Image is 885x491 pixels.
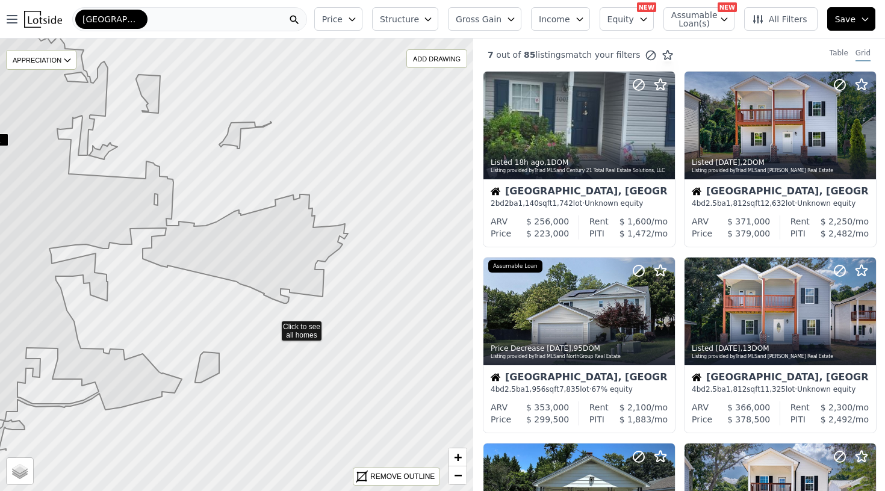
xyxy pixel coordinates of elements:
[790,227,806,239] div: PITI
[619,217,651,226] span: $ 1,600
[692,372,869,384] div: [GEOGRAPHIC_DATA], [GEOGRAPHIC_DATA]
[609,215,668,227] div: /mo
[491,401,508,413] div: ARV
[7,458,33,484] a: Layers
[692,187,701,196] img: House
[454,449,462,465] span: +
[806,413,869,425] div: /mo
[547,344,571,353] time: 2025-08-08 22:53
[718,2,737,12] div: NEW
[692,199,869,208] div: 4 bd 2.5 ba sqft lot · Unknown equity
[692,187,869,199] div: [GEOGRAPHIC_DATA], [GEOGRAPHIC_DATA]
[473,49,674,61] div: out of listings
[491,353,669,360] div: Listing provided by Triad MLS and NorthGroup Real Estate
[821,217,852,226] span: $ 2,250
[491,413,511,425] div: Price
[716,344,741,353] time: 2025-07-31 13:49
[727,403,770,412] span: $ 366,000
[827,7,875,31] button: Save
[684,71,875,247] a: Listed [DATE],2DOMListing provided byTriad MLSand [PERSON_NAME] Real EstateHouse[GEOGRAPHIC_DATA]...
[619,415,651,424] span: $ 1,883
[692,353,870,360] div: Listing provided by Triad MLS and [PERSON_NAME] Real Estate
[518,199,539,208] span: 1,140
[637,2,656,12] div: NEW
[830,48,848,61] div: Table
[716,158,741,167] time: 2025-08-12 01:37
[322,13,343,25] span: Price
[491,372,500,382] img: House
[692,215,709,227] div: ARV
[526,217,569,226] span: $ 256,000
[835,13,855,25] span: Save
[589,401,609,413] div: Rent
[491,384,668,394] div: 4 bd 2.5 ba sqft lot · 67% equity
[692,167,870,174] div: Listing provided by Triad MLS and [PERSON_NAME] Real Estate
[372,7,438,31] button: Structure
[692,413,712,425] div: Price
[810,215,869,227] div: /mo
[449,466,467,484] a: Zoom out
[589,227,604,239] div: PITI
[727,229,770,238] span: $ 379,000
[760,385,786,394] span: 11,325
[491,372,668,384] div: [GEOGRAPHIC_DATA], [GEOGRAPHIC_DATA]
[449,448,467,466] a: Zoom in
[491,215,508,227] div: ARV
[526,403,569,412] span: $ 353,000
[692,384,869,394] div: 4 bd 2.5 ba sqft lot · Unknown equity
[806,227,869,239] div: /mo
[692,372,701,382] img: House
[671,11,710,28] span: Assumable Loan(s)
[760,199,786,208] span: 12,632
[454,468,462,483] span: −
[855,48,871,61] div: Grid
[589,413,604,425] div: PITI
[448,7,521,31] button: Gross Gain
[692,344,870,353] div: Listed , 13 DOM
[726,199,747,208] span: 1,812
[6,50,76,70] div: APPRECIATION
[491,187,500,196] img: House
[82,13,140,25] span: [GEOGRAPHIC_DATA]
[726,385,747,394] span: 1,812
[526,415,569,424] span: $ 299,500
[744,7,818,31] button: All Filters
[810,401,869,413] div: /mo
[33,52,70,70] div: $223K
[559,385,580,394] span: 7,835
[692,401,709,413] div: ARV
[491,344,669,353] div: Price Decrease , 95 DOM
[607,13,634,25] span: Equity
[790,215,810,227] div: Rent
[521,50,535,60] span: 85
[525,385,545,394] span: 1,956
[380,13,418,25] span: Structure
[790,401,810,413] div: Rent
[491,199,668,208] div: 2 bd 2 ba sqft lot · Unknown equity
[619,403,651,412] span: $ 2,100
[821,415,852,424] span: $ 2,492
[692,158,870,167] div: Listed , 2 DOM
[604,227,668,239] div: /mo
[565,49,641,61] span: match your filters
[821,229,852,238] span: $ 2,482
[600,7,654,31] button: Equity
[488,260,542,273] div: Assumable Loan
[491,187,668,199] div: [GEOGRAPHIC_DATA], [GEOGRAPHIC_DATA]
[684,257,875,433] a: Listed [DATE],13DOMListing provided byTriad MLSand [PERSON_NAME] Real EstateHouse[GEOGRAPHIC_DATA...
[24,11,62,28] img: Lotside
[370,471,435,482] div: REMOVE OUTLINE
[488,50,494,60] span: 7
[491,158,669,167] div: Listed , 1 DOM
[790,413,806,425] div: PITI
[752,13,807,25] span: All Filters
[483,71,674,247] a: Listed 18h ago,1DOMListing provided byTriad MLSand Century 21 Total Real Estate Solutions, LLCHou...
[407,50,467,67] div: ADD DRAWING
[539,13,570,25] span: Income
[515,158,544,167] time: 2025-08-13 04:25
[491,167,669,174] div: Listing provided by Triad MLS and Century 21 Total Real Estate Solutions, LLC
[821,403,852,412] span: $ 2,300
[692,227,712,239] div: Price
[552,199,573,208] span: 1,742
[609,401,668,413] div: /mo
